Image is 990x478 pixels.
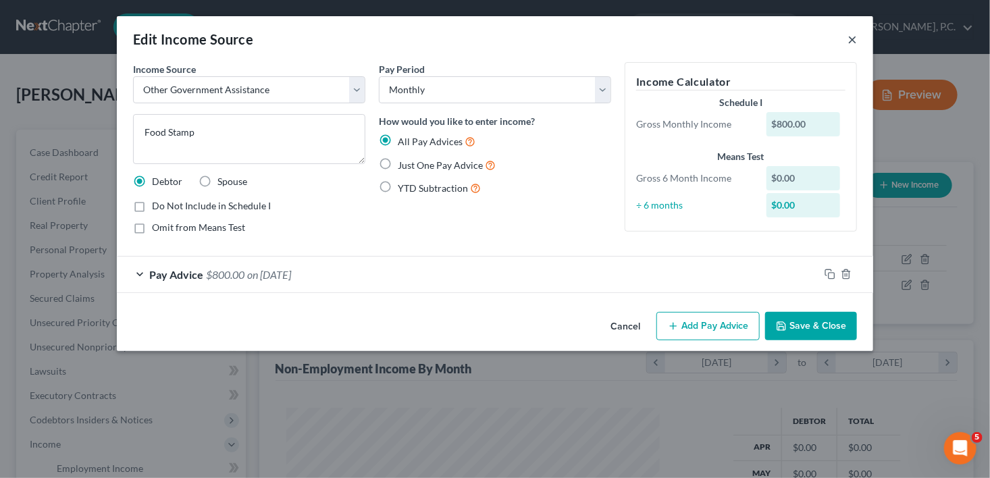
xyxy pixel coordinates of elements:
div: ÷ 6 months [629,198,760,212]
label: Pay Period [379,62,425,76]
span: Just One Pay Advice [398,159,483,171]
span: YTD Subtraction [398,182,468,194]
span: Do Not Include in Schedule I [152,200,271,211]
div: Schedule I [636,96,845,109]
button: × [848,31,857,47]
label: How would you like to enter income? [379,114,535,128]
button: Cancel [600,313,651,340]
span: Debtor [152,176,182,187]
iframe: Intercom live chat [944,432,976,464]
span: Spouse [217,176,247,187]
div: Gross 6 Month Income [629,171,760,185]
div: $0.00 [766,166,841,190]
button: Save & Close [765,312,857,340]
span: Omit from Means Test [152,221,245,233]
div: Edit Income Source [133,30,253,49]
span: 5 [972,432,983,443]
span: Income Source [133,63,196,75]
span: $800.00 [206,268,244,281]
h5: Income Calculator [636,74,845,90]
div: Gross Monthly Income [629,117,760,131]
span: Pay Advice [149,268,203,281]
div: $0.00 [766,193,841,217]
span: on [DATE] [247,268,291,281]
div: $800.00 [766,112,841,136]
button: Add Pay Advice [656,312,760,340]
span: All Pay Advices [398,136,463,147]
div: Means Test [636,150,845,163]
